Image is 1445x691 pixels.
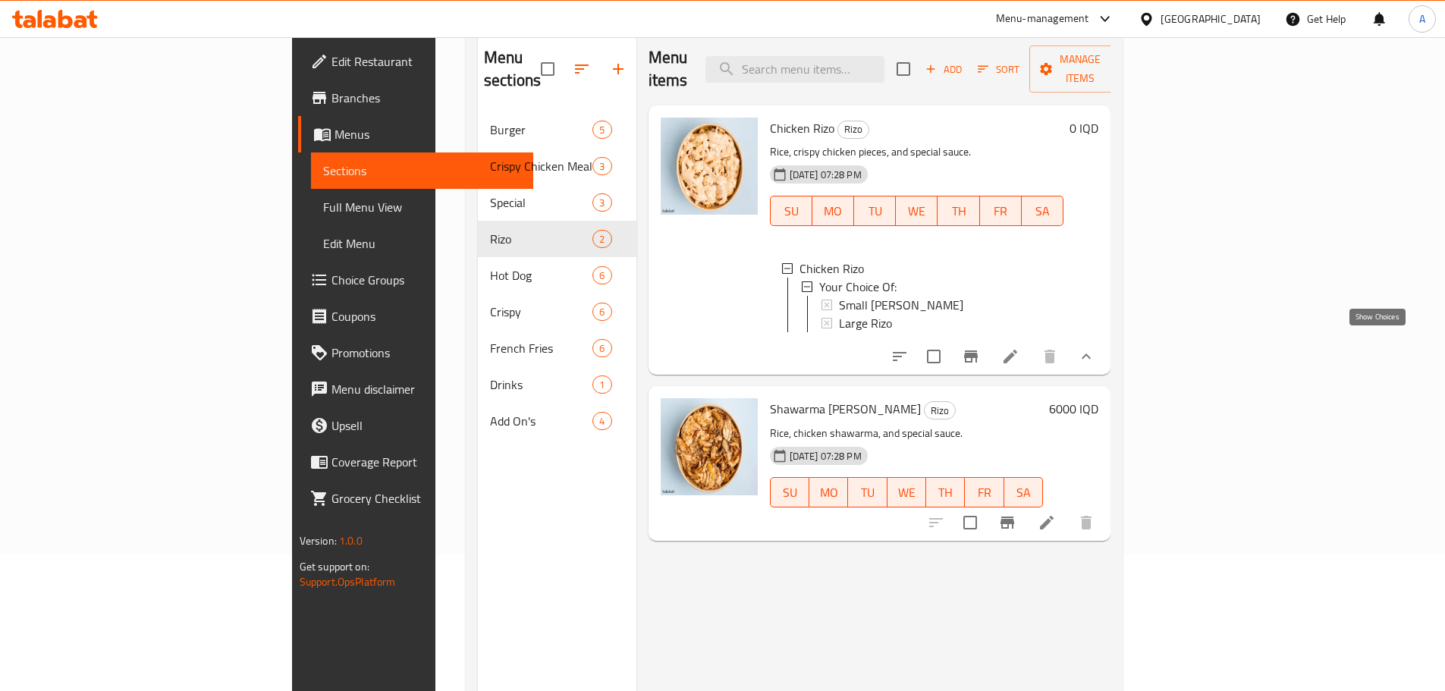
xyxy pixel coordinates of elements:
button: SA [1004,477,1043,507]
span: Crispy [490,303,592,321]
button: show more [1068,338,1104,375]
span: Chicken Rizo [770,117,834,140]
p: Rice, chicken shawarma, and special sauce. [770,424,1044,443]
span: Hot Dog [490,266,592,284]
a: Edit Menu [311,225,533,262]
div: items [592,193,611,212]
nav: Menu sections [478,105,636,445]
p: Rice, crispy chicken pieces, and special sauce. [770,143,1064,162]
span: Select to update [954,507,986,539]
button: Branch-specific-item [989,504,1026,541]
button: SA [1022,196,1063,226]
span: TH [932,482,959,504]
span: FR [971,482,997,504]
span: SA [1028,200,1057,222]
a: Menu disclaimer [298,371,533,407]
span: Chicken Rizo [799,259,864,278]
div: Rizo [837,121,869,139]
span: Choice Groups [331,271,521,289]
h6: 0 IQD [1070,118,1098,139]
button: sort-choices [881,338,918,375]
span: 6 [593,341,611,356]
button: SU [770,196,812,226]
div: [GEOGRAPHIC_DATA] [1161,11,1261,27]
span: Shawarma [PERSON_NAME] [770,397,921,420]
a: Menus [298,116,533,152]
span: Get support on: [300,557,369,576]
span: Select all sections [532,53,564,85]
span: 6 [593,305,611,319]
button: TU [854,196,896,226]
button: SU [770,477,809,507]
button: Add [919,58,968,81]
span: 5 [593,123,611,137]
button: FR [965,477,1004,507]
span: MO [815,482,842,504]
span: 3 [593,159,611,174]
a: Full Menu View [311,189,533,225]
span: SU [777,200,806,222]
span: Edit Restaurant [331,52,521,71]
span: TU [860,200,890,222]
img: Shawarma Rizo [661,398,758,495]
input: search [705,56,884,83]
span: Promotions [331,344,521,362]
div: Add On's4 [478,403,636,439]
a: Grocery Checklist [298,480,533,517]
span: Grocery Checklist [331,489,521,507]
div: Drinks1 [478,366,636,403]
span: Crispy Chicken Meals [490,157,592,175]
span: WE [894,482,920,504]
span: Burger [490,121,592,139]
div: Hot Dog6 [478,257,636,294]
span: Menu disclaimer [331,380,521,398]
a: Upsell [298,407,533,444]
button: WE [887,477,926,507]
span: Rizo [925,402,955,419]
div: Crispy Chicken Meals3 [478,148,636,184]
a: Coupons [298,298,533,335]
span: Small [PERSON_NAME] [839,296,963,314]
button: delete [1032,338,1068,375]
img: Chicken Rizo [661,118,758,215]
a: Choice Groups [298,262,533,298]
span: 1.0.0 [339,531,363,551]
span: Select section [887,53,919,85]
span: Sort [978,61,1019,78]
div: Menu-management [996,10,1089,28]
span: Full Menu View [323,198,521,216]
h6: 6000 IQD [1049,398,1098,419]
div: items [592,412,611,430]
span: Select to update [918,341,950,372]
span: Manage items [1041,50,1119,88]
span: Your Choice Of: [819,278,897,296]
span: [DATE] 07:28 PM [784,168,868,182]
h2: Menu items [649,46,688,92]
a: Promotions [298,335,533,371]
button: MO [809,477,848,507]
span: Upsell [331,416,521,435]
button: TH [926,477,965,507]
div: items [592,121,611,139]
span: 2 [593,232,611,247]
span: Drinks [490,375,592,394]
a: Edit menu item [1038,514,1056,532]
span: Add [923,61,964,78]
div: Burger5 [478,112,636,148]
span: French Fries [490,339,592,357]
button: TH [938,196,979,226]
span: TH [944,200,973,222]
span: Rizo [838,121,869,138]
span: TU [854,482,881,504]
button: MO [812,196,854,226]
div: items [592,266,611,284]
span: Coverage Report [331,453,521,471]
span: 4 [593,414,611,429]
div: items [592,230,611,248]
div: Rizo2 [478,221,636,257]
span: Sections [323,162,521,180]
div: French Fries6 [478,330,636,366]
